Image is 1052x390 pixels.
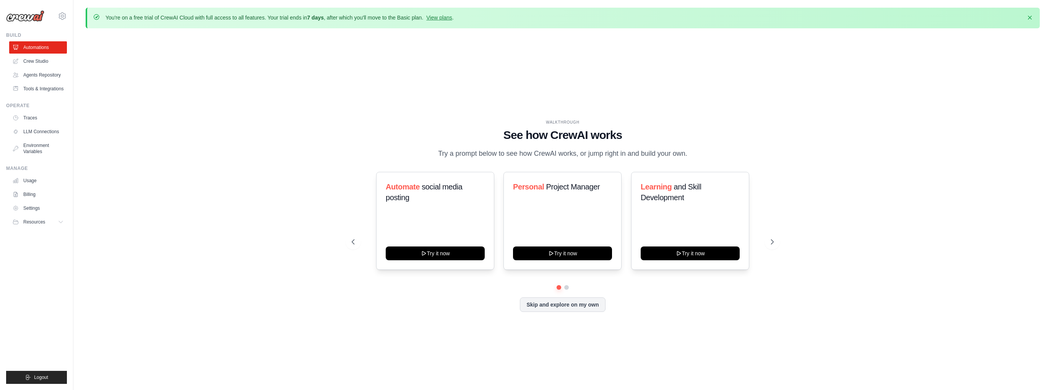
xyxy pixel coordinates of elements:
span: Project Manager [546,183,600,191]
button: Try it now [641,246,740,260]
span: and Skill Development [641,183,701,202]
a: Automations [9,41,67,54]
button: Try it now [513,246,612,260]
button: Logout [6,371,67,384]
div: Build [6,32,67,38]
span: Learning [641,183,672,191]
span: Logout [34,374,48,380]
a: Environment Variables [9,139,67,158]
div: Operate [6,103,67,109]
a: Agents Repository [9,69,67,81]
p: You're on a free trial of CrewAI Cloud with full access to all features. Your trial ends in , aft... [106,14,454,21]
strong: 7 days [307,15,324,21]
a: Billing [9,188,67,201]
a: View plans [426,15,452,21]
h1: See how CrewAI works [352,128,774,142]
button: Try it now [386,246,485,260]
a: Settings [9,202,67,214]
iframe: Chat Widget [1014,353,1052,390]
a: Crew Studio [9,55,67,67]
span: Resources [23,219,45,225]
span: Personal [513,183,544,191]
div: Widget de chat [1014,353,1052,390]
img: Logo [6,10,44,22]
div: Manage [6,165,67,171]
a: Traces [9,112,67,124]
div: WALKTHROUGH [352,119,774,125]
span: social media posting [386,183,463,202]
a: Usage [9,175,67,187]
button: Resources [9,216,67,228]
button: Skip and explore on my own [520,297,605,312]
span: Automate [386,183,420,191]
a: LLM Connections [9,126,67,138]
a: Tools & Integrations [9,83,67,95]
p: Try a prompt below to see how CrewAI works, or jump right in and build your own. [434,148,691,159]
